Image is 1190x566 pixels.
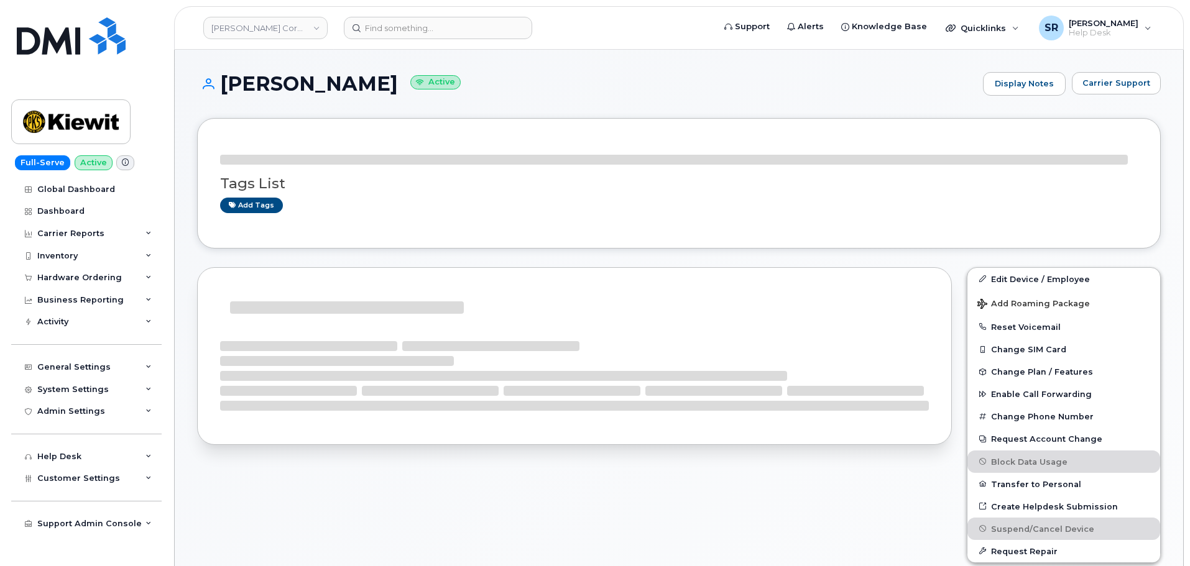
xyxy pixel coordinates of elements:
[967,540,1160,562] button: Request Repair
[983,72,1066,96] a: Display Notes
[410,75,461,89] small: Active
[967,473,1160,495] button: Transfer to Personal
[991,390,1092,399] span: Enable Call Forwarding
[967,360,1160,383] button: Change Plan / Features
[220,198,283,213] a: Add tags
[967,383,1160,405] button: Enable Call Forwarding
[220,176,1138,191] h3: Tags List
[991,367,1093,377] span: Change Plan / Features
[977,299,1090,311] span: Add Roaming Package
[1072,72,1161,94] button: Carrier Support
[1082,77,1150,89] span: Carrier Support
[197,73,977,94] h1: [PERSON_NAME]
[967,495,1160,518] a: Create Helpdesk Submission
[967,405,1160,427] button: Change Phone Number
[967,450,1160,473] button: Block Data Usage
[967,268,1160,290] a: Edit Device / Employee
[967,518,1160,540] button: Suspend/Cancel Device
[991,524,1094,533] span: Suspend/Cancel Device
[967,427,1160,450] button: Request Account Change
[967,338,1160,360] button: Change SIM Card
[967,316,1160,338] button: Reset Voicemail
[967,290,1160,316] button: Add Roaming Package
